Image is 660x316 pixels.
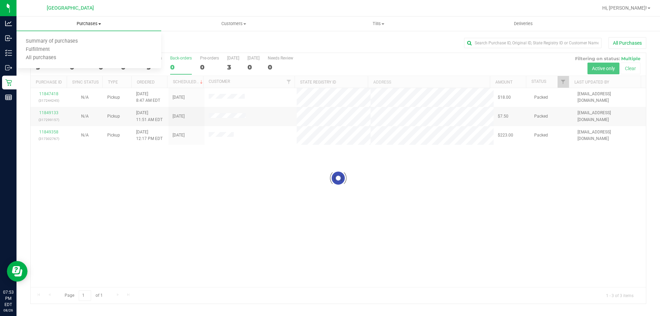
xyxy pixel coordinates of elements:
span: Hi, [PERSON_NAME]! [602,5,647,11]
inline-svg: Inventory [5,50,12,56]
iframe: Resource center [7,261,27,282]
input: Search Purchase ID, Original ID, State Registry ID or Customer Name... [464,38,602,48]
inline-svg: Reports [5,94,12,101]
p: 08/26 [3,308,13,313]
span: Tills [306,21,450,27]
span: Customers [162,21,306,27]
span: All purchases [16,55,65,61]
p: 07:53 PM EDT [3,289,13,308]
inline-svg: Retail [5,79,12,86]
inline-svg: Outbound [5,64,12,71]
span: Purchases [16,21,161,27]
span: Summary of purchases [16,39,87,44]
button: All Purchases [608,37,646,49]
span: Fulfillment [16,47,59,53]
a: Customers [161,17,306,31]
inline-svg: Inbound [5,35,12,42]
span: [GEOGRAPHIC_DATA] [47,5,94,11]
inline-svg: Analytics [5,20,12,27]
span: Deliveries [505,21,542,27]
a: Tills [306,17,451,31]
a: Purchases Summary of purchases Fulfillment All purchases [16,17,161,31]
a: Deliveries [451,17,596,31]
